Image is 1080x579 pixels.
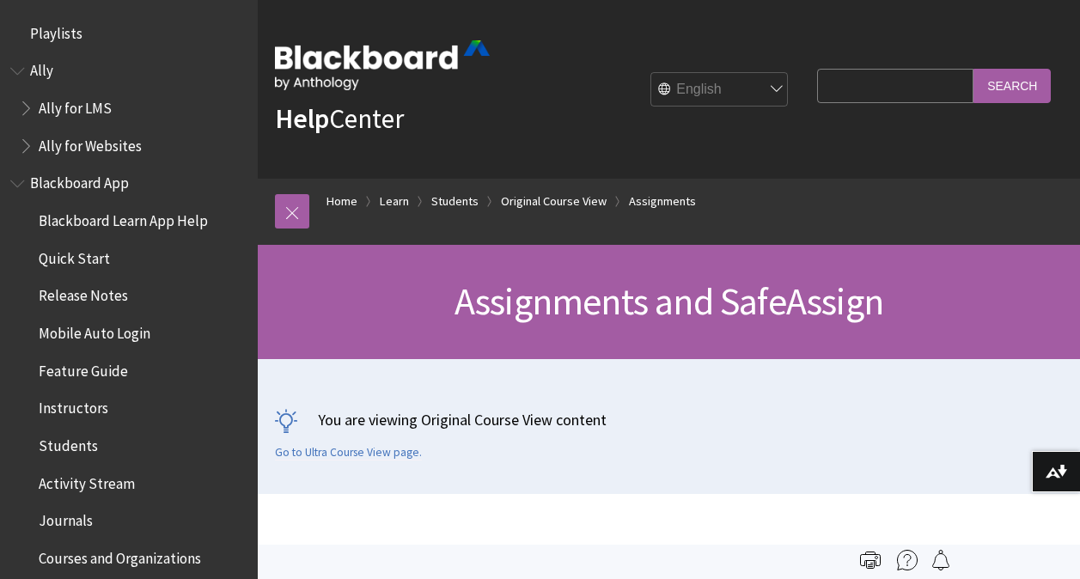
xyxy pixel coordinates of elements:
[326,191,357,212] a: Home
[39,544,201,567] span: Courses and Organizations
[431,191,479,212] a: Students
[275,40,490,90] img: Blackboard by Anthology
[629,191,696,212] a: Assignments
[651,73,789,107] select: Site Language Selector
[39,394,108,417] span: Instructors
[501,191,607,212] a: Original Course View
[39,94,112,117] span: Ally for LMS
[39,319,150,342] span: Mobile Auto Login
[973,69,1051,102] input: Search
[30,57,53,80] span: Ally
[860,550,881,570] img: Print
[10,57,247,161] nav: Book outline for Anthology Ally Help
[30,169,129,192] span: Blackboard App
[39,357,128,380] span: Feature Guide
[275,101,404,136] a: HelpCenter
[380,191,409,212] a: Learn
[931,550,951,570] img: Follow this page
[39,507,93,530] span: Journals
[275,445,422,460] a: Go to Ultra Course View page.
[275,409,1063,430] p: You are viewing Original Course View content
[39,469,135,492] span: Activity Stream
[39,244,110,267] span: Quick Start
[455,277,883,325] span: Assignments and SafeAssign
[275,101,329,136] strong: Help
[897,550,918,570] img: More help
[39,282,128,305] span: Release Notes
[10,19,247,48] nav: Book outline for Playlists
[39,206,208,229] span: Blackboard Learn App Help
[39,431,98,454] span: Students
[30,19,82,42] span: Playlists
[39,131,142,155] span: Ally for Websites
